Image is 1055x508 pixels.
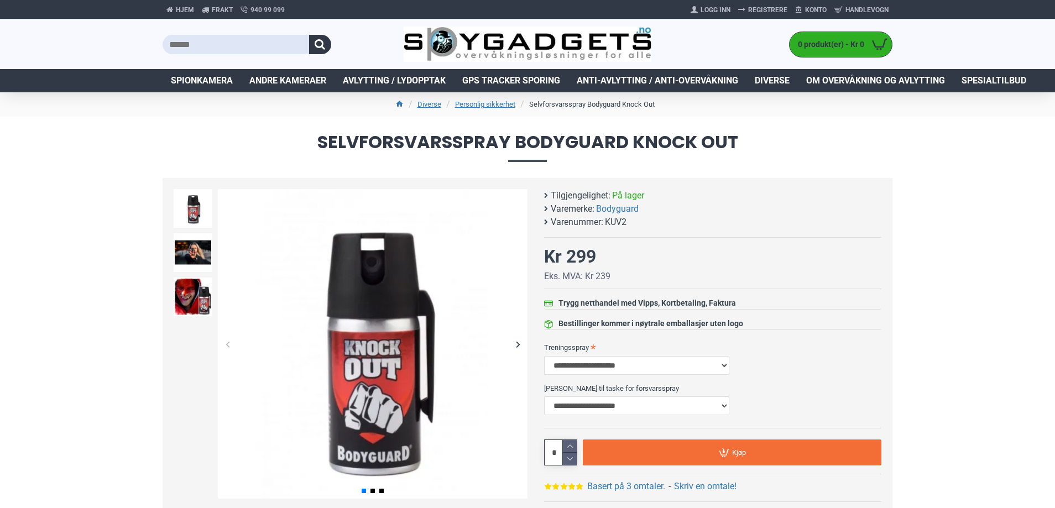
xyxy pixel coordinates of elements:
[612,189,644,202] span: På lager
[805,5,827,15] span: Konto
[962,74,1026,87] span: Spesialtilbud
[558,318,743,329] div: Bestillinger kommer i nøytrale emballasjer uten logo
[605,216,626,229] span: KUV2
[250,5,285,15] span: 940 99 099
[544,379,881,397] label: [PERSON_NAME] til taske for forsvarsspray
[687,1,734,19] a: Logg Inn
[953,69,1035,92] a: Spesialtilbud
[732,449,746,456] span: Kjøp
[212,5,233,15] span: Frakt
[508,334,527,354] div: Next slide
[462,74,560,87] span: GPS Tracker Sporing
[790,32,892,57] a: 0 produkt(er) - Kr 0
[163,133,892,161] span: Selvforsvarsspray Bodyguard Knock Out
[701,5,730,15] span: Logg Inn
[791,1,831,19] a: Konto
[845,5,889,15] span: Handlevogn
[596,202,639,216] a: Bodyguard
[163,69,241,92] a: Spionkamera
[544,243,596,270] div: Kr 299
[174,233,212,272] img: Forsvarsspray - Lovlig Pepperspray - SpyGadgets.no
[806,74,945,87] span: Om overvåkning og avlytting
[343,74,446,87] span: Avlytting / Lydopptak
[551,216,603,229] b: Varenummer:
[241,69,335,92] a: Andre kameraer
[831,1,892,19] a: Handlevogn
[335,69,454,92] a: Avlytting / Lydopptak
[249,74,326,87] span: Andre kameraer
[558,297,736,309] div: Trygg netthandel med Vipps, Kortbetaling, Faktura
[174,277,212,316] img: Forsvarsspray - Lovlig Pepperspray - SpyGadgets.no
[171,74,233,87] span: Spionkamera
[577,74,738,87] span: Anti-avlytting / Anti-overvåkning
[587,480,665,493] a: Basert på 3 omtaler.
[790,39,867,50] span: 0 produkt(er) - Kr 0
[551,189,610,202] b: Tilgjengelighet:
[455,99,515,110] a: Personlig sikkerhet
[551,202,594,216] b: Varemerke:
[370,489,375,493] span: Go to slide 2
[734,1,791,19] a: Registrere
[746,69,798,92] a: Diverse
[362,489,366,493] span: Go to slide 1
[176,5,194,15] span: Hjem
[748,5,787,15] span: Registrere
[174,189,212,228] img: Forsvarsspray - Lovlig Pepperspray - SpyGadgets.no
[568,69,746,92] a: Anti-avlytting / Anti-overvåkning
[218,334,237,354] div: Previous slide
[218,189,527,499] img: Forsvarsspray - Lovlig Pepperspray - SpyGadgets.no
[404,27,652,62] img: SpyGadgets.no
[454,69,568,92] a: GPS Tracker Sporing
[798,69,953,92] a: Om overvåkning og avlytting
[544,338,881,356] label: Treningsspray
[755,74,790,87] span: Diverse
[379,489,384,493] span: Go to slide 3
[668,481,671,491] b: -
[417,99,441,110] a: Diverse
[674,480,737,493] a: Skriv en omtale!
